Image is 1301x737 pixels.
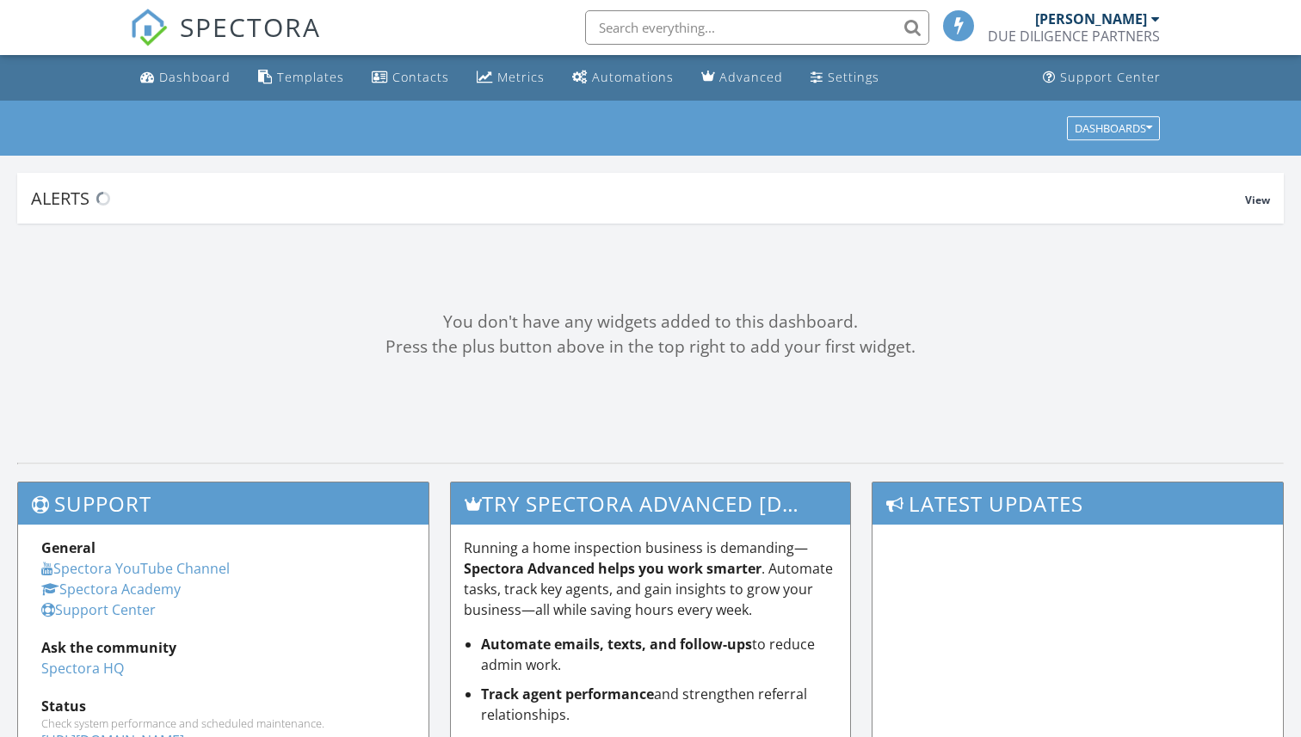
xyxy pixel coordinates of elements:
a: Settings [804,62,886,94]
div: Templates [277,69,344,85]
button: Dashboards [1067,116,1160,140]
strong: General [41,538,96,557]
div: Metrics [497,69,545,85]
a: Dashboard [133,62,237,94]
a: Support Center [41,600,156,619]
a: Spectora HQ [41,659,124,678]
li: and strengthen referral relationships. [481,684,838,725]
a: SPECTORA [130,23,321,59]
li: to reduce admin work. [481,634,838,675]
strong: Spectora Advanced helps you work smarter [464,559,761,578]
div: Dashboards [1075,122,1152,134]
div: Settings [828,69,879,85]
img: The Best Home Inspection Software - Spectora [130,9,168,46]
div: Ask the community [41,637,405,658]
div: Alerts [31,187,1245,210]
h3: Latest Updates [872,482,1283,525]
a: Support Center [1036,62,1168,94]
h3: Try spectora advanced [DATE] [451,482,851,525]
div: Contacts [392,69,449,85]
div: [PERSON_NAME] [1035,10,1147,28]
div: Check system performance and scheduled maintenance. [41,716,405,730]
div: Automations [592,69,674,85]
span: SPECTORA [180,9,321,45]
div: Advanced [719,69,783,85]
a: Spectora YouTube Channel [41,559,230,578]
a: Contacts [365,62,456,94]
a: Automations (Basic) [565,62,681,94]
span: View [1245,193,1270,207]
a: Spectora Academy [41,580,181,599]
a: Templates [251,62,351,94]
input: Search everything... [585,10,929,45]
div: Dashboard [159,69,231,85]
div: Support Center [1060,69,1161,85]
p: Running a home inspection business is demanding— . Automate tasks, track key agents, and gain ins... [464,537,838,620]
a: Advanced [694,62,790,94]
a: Metrics [470,62,552,94]
div: Status [41,696,405,716]
div: You don't have any widgets added to this dashboard. [17,310,1284,335]
div: Press the plus button above in the top right to add your first widget. [17,335,1284,359]
strong: Automate emails, texts, and follow-ups [481,635,752,654]
strong: Track agent performance [481,685,654,703]
h3: Support [18,482,429,525]
div: DUE DILIGENCE PARTNERS [988,28,1160,45]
